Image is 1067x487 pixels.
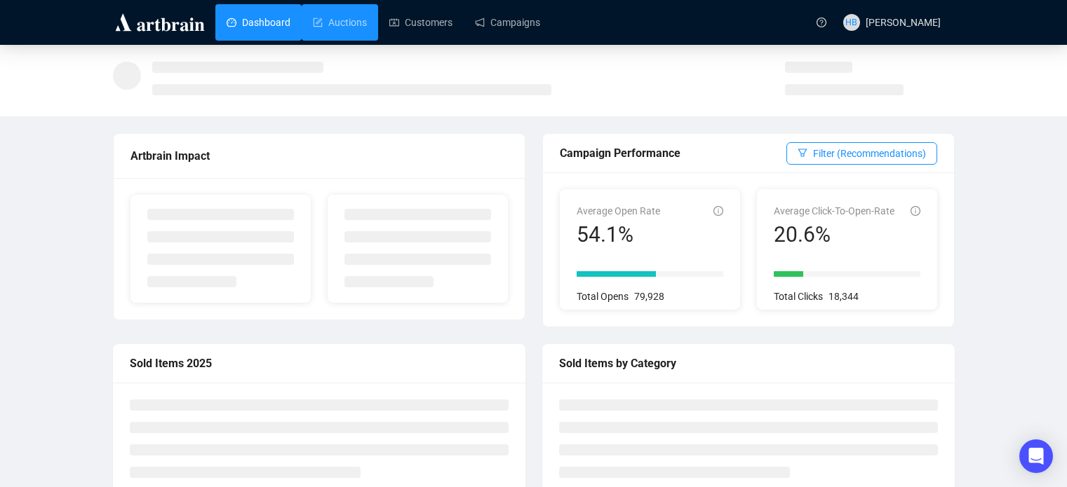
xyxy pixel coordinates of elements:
span: 79,928 [634,291,664,302]
div: 54.1% [577,221,660,248]
div: Sold Items 2025 [130,355,509,372]
div: Campaign Performance [560,144,786,162]
a: Dashboard [227,4,290,41]
span: [PERSON_NAME] [866,17,941,28]
a: Customers [389,4,452,41]
div: Sold Items by Category [559,355,938,372]
span: filter [798,148,807,158]
button: Filter (Recommendations) [786,142,937,165]
span: info-circle [911,206,920,216]
span: Filter (Recommendations) [813,146,926,161]
span: Total Clicks [774,291,823,302]
div: Artbrain Impact [130,147,508,165]
img: logo [113,11,207,34]
span: Average Click-To-Open-Rate [774,205,894,217]
a: Auctions [313,4,367,41]
span: info-circle [713,206,723,216]
span: Total Opens [577,291,629,302]
span: question-circle [817,18,826,27]
div: Open Intercom Messenger [1019,439,1053,473]
div: 20.6% [774,221,894,248]
span: HB [845,15,857,29]
a: Campaigns [475,4,540,41]
span: Average Open Rate [577,205,660,217]
span: 18,344 [828,291,859,302]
